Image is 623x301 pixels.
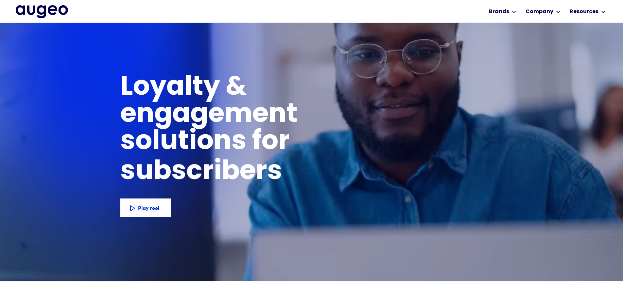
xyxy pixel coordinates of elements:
[120,159,282,186] h1: subscribers
[570,8,598,16] div: Resources
[489,8,509,16] div: Brands
[16,5,68,19] a: home
[526,8,553,16] div: Company
[120,198,171,217] a: Play reel
[120,74,403,156] h1: Loyalty & engagement solutions for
